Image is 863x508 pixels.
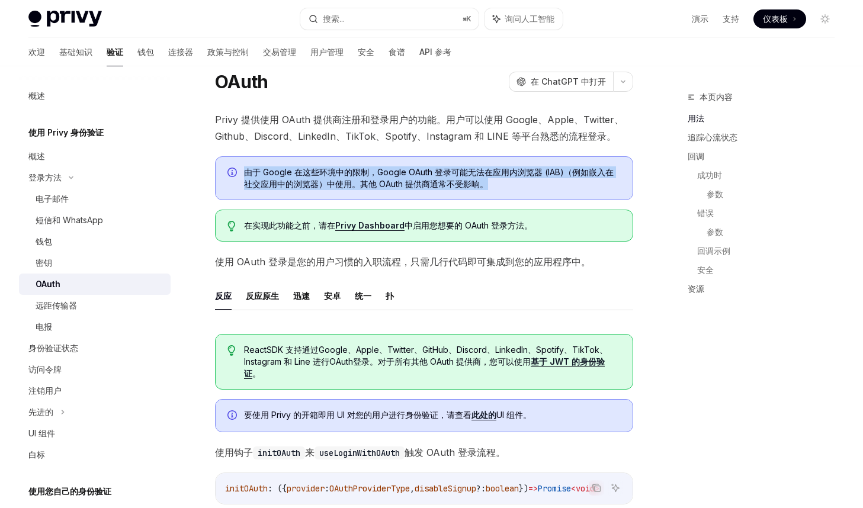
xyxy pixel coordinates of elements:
[688,147,844,166] a: 回调
[28,449,45,459] font: 白标
[36,236,52,246] font: 钱包
[28,47,45,57] font: 欢迎
[315,446,405,459] code: useLoginWithOAuth
[688,113,704,123] font: 用法
[386,291,394,301] font: 扑
[137,47,154,57] font: 钱包
[293,291,310,301] font: 迅速
[697,166,844,185] a: 成功时
[415,483,476,494] span: disableSignup
[405,446,505,458] font: 触发 OAuth 登录流程。
[19,85,171,107] a: 概述
[28,343,78,353] font: 身份验证状态
[419,38,451,66] a: API 参考
[253,446,305,459] code: initOAuth
[19,380,171,401] a: 注销用户
[36,258,52,268] font: 密钥
[215,291,232,301] font: 反应
[697,170,722,180] font: 成功时
[19,252,171,274] a: 密钥
[538,483,571,494] span: Promise
[688,151,704,161] font: 回调
[28,91,45,101] font: 概述
[329,356,370,366] font: OAuth登录
[19,337,171,359] a: 身份验证状态
[389,47,405,57] font: 食谱
[692,13,708,25] a: 演示
[707,227,723,237] font: 参数
[688,128,844,147] a: 追踪心流状态
[244,356,605,379] a: 基于 JWT 的身份验证
[697,261,844,279] a: 安全
[263,38,296,66] a: 交易管理
[688,279,844,298] a: 资源
[692,14,708,24] font: 演示
[471,410,496,420] a: 此处的
[19,146,171,167] a: 概述
[355,291,371,301] font: 统一
[19,295,171,316] a: 远距传输器
[28,172,62,182] font: 登录方法
[36,300,77,310] font: 远距传输器
[263,47,296,57] font: 交易管理
[329,483,410,494] span: OAuthProviderType
[244,410,471,420] font: 要使用 Privy 的开箱即用 UI 对您的用户进行身份验证，请查看
[310,47,344,57] font: 用户管理
[505,14,554,24] font: 询问人工智能
[215,71,268,92] font: OAuth
[28,151,45,161] font: 概述
[410,483,415,494] span: ,
[476,483,486,494] span: ?:
[688,132,737,142] font: 追踪心流状态
[688,284,704,294] font: 资源
[405,220,532,230] font: 中启用您想要的 OAuth 登录方法。
[335,220,405,230] font: Privy Dashboard
[168,47,193,57] font: 连接器
[28,407,53,417] font: 先进的
[107,47,123,57] font: 验证
[215,282,232,310] button: 反应
[293,282,310,310] button: 迅速
[244,220,335,230] font: 在实现此功能之前，请在
[697,246,730,256] font: 回调示例
[215,446,253,458] font: 使用钩子
[355,282,371,310] button: 统一
[36,279,60,289] font: OAuth
[816,9,835,28] button: 切换暗模式
[28,127,104,137] font: 使用 Privy 身份验证
[466,14,471,23] font: K
[207,47,249,57] font: 政策与控制
[386,282,394,310] button: 扑
[19,274,171,295] a: OAuth
[244,345,608,366] font: Google、Apple、Twitter、GitHub、Discord、LinkedIn、Spotify、TikTok、Instagram 和 Line 进行
[268,483,287,494] span: : ({
[325,483,329,494] span: :
[137,38,154,66] a: 钱包
[723,13,739,25] a: 支持
[19,359,171,380] a: 访问令牌
[358,38,374,66] a: 安全
[697,265,714,275] font: 安全
[267,345,319,355] font: SDK 支持通过
[509,72,613,92] button: 在 ChatGPT 中打开
[571,483,576,494] span: <
[287,483,325,494] span: provider
[697,204,844,223] a: 错误
[19,210,171,231] a: 短信和 WhatsApp
[19,444,171,465] a: 白标
[310,38,344,66] a: 用户管理
[335,220,405,231] a: Privy Dashboard
[28,11,102,27] img: 灯光标志
[227,345,236,356] svg: 提示
[19,423,171,444] a: UI 组件
[419,47,451,57] font: API 参考
[723,14,739,24] font: 支持
[707,189,723,199] font: 参数
[59,47,92,57] font: 基础知识
[246,291,279,301] font: 反应原生
[707,185,844,204] a: 参数
[59,38,92,66] a: 基础知识
[300,8,479,30] button: 搜索...⌘K
[528,483,538,494] span: =>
